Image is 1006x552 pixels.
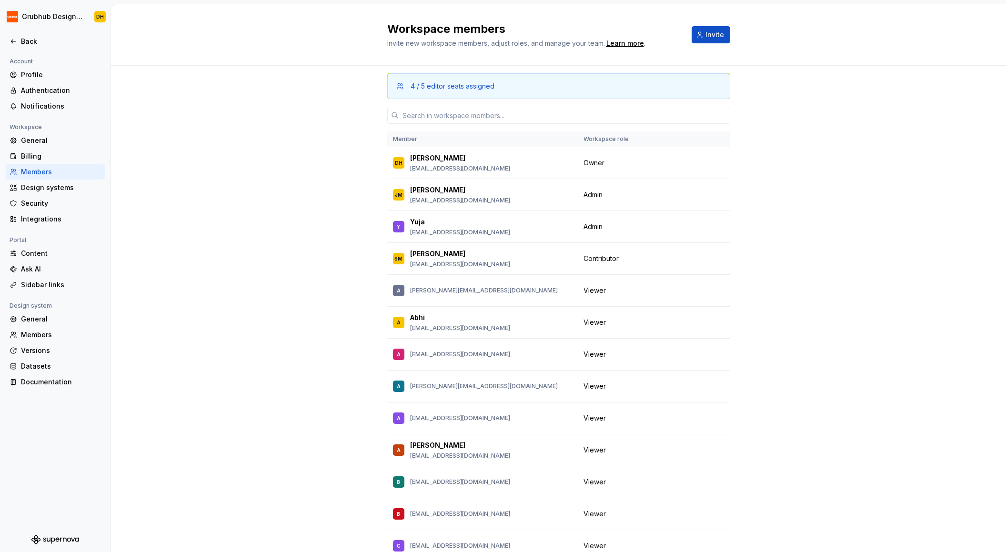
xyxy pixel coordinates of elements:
div: General [21,136,101,145]
p: [EMAIL_ADDRESS][DOMAIN_NAME] [410,165,510,172]
div: Design system [6,300,56,311]
a: Versions [6,343,105,358]
div: A [397,350,401,359]
p: [EMAIL_ADDRESS][DOMAIN_NAME] [410,324,510,332]
div: Content [21,249,101,258]
a: Members [6,327,105,342]
div: Account [6,56,37,67]
span: Viewer [583,541,606,551]
div: Back [21,37,101,46]
div: A [397,413,401,423]
div: Design systems [21,183,101,192]
div: B [397,509,400,519]
p: [EMAIL_ADDRESS][DOMAIN_NAME] [410,478,510,486]
div: SM [394,254,402,263]
p: [EMAIL_ADDRESS][DOMAIN_NAME] [410,261,510,268]
p: [EMAIL_ADDRESS][DOMAIN_NAME] [410,351,510,358]
span: Viewer [583,350,606,359]
button: Invite [692,26,730,43]
div: C [397,541,401,551]
span: Viewer [583,413,606,423]
div: Ask AI [21,264,101,274]
a: Design systems [6,180,105,195]
div: Profile [21,70,101,80]
a: General [6,311,105,327]
p: [EMAIL_ADDRESS][DOMAIN_NAME] [410,542,510,550]
div: Portal [6,234,30,246]
span: Viewer [583,477,606,487]
a: Profile [6,67,105,82]
div: A [397,318,401,327]
a: Security [6,196,105,211]
div: Members [21,330,101,340]
span: Viewer [583,445,606,455]
div: Integrations [21,214,101,224]
div: A [397,381,401,391]
div: Notifications [21,101,101,111]
div: General [21,314,101,324]
a: General [6,133,105,148]
span: Contributor [583,254,619,263]
div: Versions [21,346,101,355]
div: A [397,445,401,455]
p: [EMAIL_ADDRESS][DOMAIN_NAME] [410,510,510,518]
input: Search in workspace members... [399,107,730,124]
div: Billing [21,151,101,161]
svg: Supernova Logo [31,535,79,544]
div: Documentation [21,377,101,387]
span: Viewer [583,381,606,391]
a: Authentication [6,83,105,98]
th: Member [387,131,578,147]
span: Viewer [583,318,606,327]
a: Integrations [6,211,105,227]
div: DH [96,13,104,20]
th: Workspace role [578,131,651,147]
span: Viewer [583,286,606,295]
a: Notifications [6,99,105,114]
p: [EMAIL_ADDRESS][DOMAIN_NAME] [410,414,510,422]
div: Authentication [21,86,101,95]
div: B [397,477,400,487]
p: [PERSON_NAME][EMAIL_ADDRESS][DOMAIN_NAME] [410,382,558,390]
span: . [605,40,645,47]
p: [PERSON_NAME] [410,249,465,259]
span: Invite new workspace members, adjust roles, and manage your team. [387,39,605,47]
a: Documentation [6,374,105,390]
span: Admin [583,222,603,231]
span: Viewer [583,509,606,519]
a: Back [6,34,105,49]
div: 4 / 5 editor seats assigned [411,81,494,91]
span: Owner [583,158,604,168]
div: A [397,286,401,295]
span: Invite [705,30,724,40]
a: Ask AI [6,261,105,277]
p: [EMAIL_ADDRESS][DOMAIN_NAME] [410,452,510,460]
a: Billing [6,149,105,164]
div: Workspace [6,121,46,133]
div: Members [21,167,101,177]
a: Content [6,246,105,261]
p: [PERSON_NAME] [410,153,465,163]
p: [PERSON_NAME] [410,441,465,450]
div: Datasets [21,361,101,371]
p: [EMAIL_ADDRESS][DOMAIN_NAME] [410,197,510,204]
img: 4e8d6f31-f5cf-47b4-89aa-e4dec1dc0822.png [7,11,18,22]
p: Yuja [410,217,425,227]
p: [PERSON_NAME] [410,185,465,195]
a: Datasets [6,359,105,374]
div: Sidebar links [21,280,101,290]
p: Abhi [410,313,425,322]
div: DH [395,158,402,168]
div: Y [397,222,400,231]
a: Learn more [606,39,644,48]
a: Sidebar links [6,277,105,292]
span: Admin [583,190,603,200]
button: Grubhub Design SystemDH [2,6,109,27]
div: Security [21,199,101,208]
div: Grubhub Design System [22,12,83,21]
p: [EMAIL_ADDRESS][DOMAIN_NAME] [410,229,510,236]
div: JM [395,190,402,200]
h2: Workspace members [387,21,680,37]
